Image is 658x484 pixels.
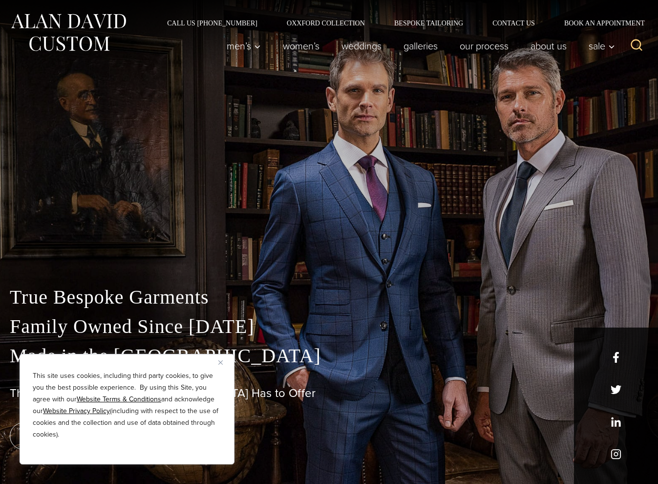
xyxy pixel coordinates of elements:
button: View Search Form [625,34,648,58]
button: Close [218,356,230,368]
a: About Us [520,36,578,56]
h1: The Best Custom Suits [GEOGRAPHIC_DATA] Has to Offer [10,386,648,400]
a: Oxxford Collection [272,20,380,26]
a: Galleries [393,36,449,56]
img: Alan David Custom [10,11,127,54]
a: Contact Us [478,20,550,26]
a: book an appointment [10,422,147,450]
a: Website Terms & Conditions [77,394,161,404]
p: True Bespoke Garments Family Owned Since [DATE] Made in the [GEOGRAPHIC_DATA] [10,283,648,371]
a: Women’s [272,36,331,56]
img: Close [218,360,223,365]
p: This site uses cookies, including third party cookies, to give you the best possible experience. ... [33,370,221,440]
span: Men’s [227,41,261,51]
a: weddings [331,36,393,56]
span: Sale [589,41,615,51]
a: Website Privacy Policy [43,406,110,416]
a: Book an Appointment [550,20,648,26]
nav: Primary Navigation [216,36,620,56]
a: Our Process [449,36,520,56]
a: Bespoke Tailoring [380,20,478,26]
a: Call Us [PHONE_NUMBER] [152,20,272,26]
nav: Secondary Navigation [152,20,648,26]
